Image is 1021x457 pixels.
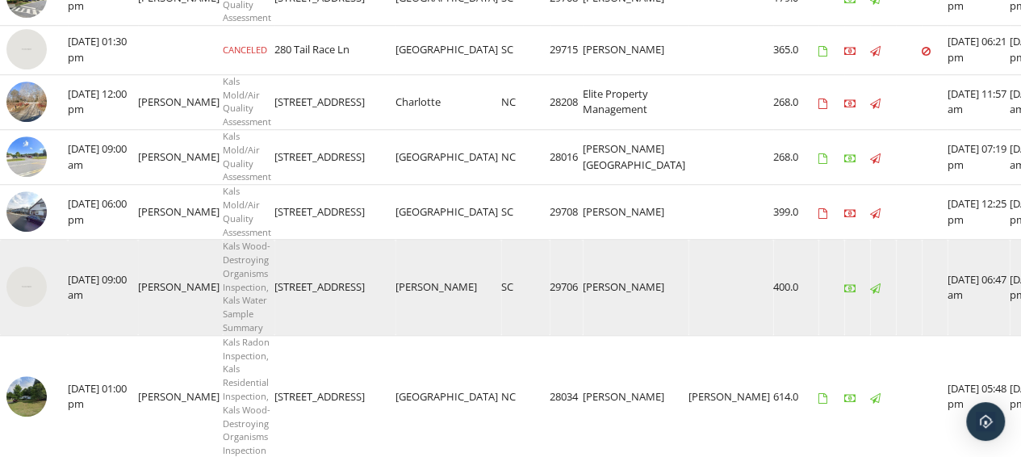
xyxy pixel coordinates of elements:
td: [DATE] 07:19 pm [948,129,1010,184]
td: 29706 [550,240,583,336]
td: Elite Property Management [583,74,688,129]
td: [PERSON_NAME] [583,240,688,336]
td: [DATE] 06:47 am [948,240,1010,336]
td: [GEOGRAPHIC_DATA] [395,185,501,240]
td: [PERSON_NAME] [583,26,688,75]
td: 29708 [550,185,583,240]
td: 365.0 [773,26,818,75]
td: [GEOGRAPHIC_DATA] [395,129,501,184]
td: 400.0 [773,240,818,336]
td: SC [501,185,550,240]
img: streetview [6,191,47,232]
td: 268.0 [773,129,818,184]
td: [PERSON_NAME] [138,185,223,240]
td: [DATE] 06:21 pm [948,26,1010,75]
span: Kals Mold/Air Quality Assessment [223,75,271,128]
span: Kals Mold/Air Quality Assessment [223,130,271,182]
td: [DATE] 06:00 pm [68,185,138,240]
td: [DATE] 01:30 pm [68,26,138,75]
td: [DATE] 09:00 am [68,129,138,184]
div: Open Intercom Messenger [966,402,1005,441]
td: [DATE] 09:00 am [68,240,138,336]
img: streetview [6,136,47,177]
span: Kals Mold/Air Quality Assessment [223,185,271,237]
td: NC [501,74,550,129]
span: Kals Wood-Destroying Organisms Inspection, Kals Water Sample Summary [223,240,270,333]
td: [PERSON_NAME] [138,74,223,129]
img: streetview [6,29,47,69]
td: [STREET_ADDRESS] [274,129,395,184]
td: [STREET_ADDRESS] [274,240,395,336]
td: 28016 [550,129,583,184]
span: Kals Radon Inspection, Kals Residential Inspection, Kals Wood-Destroying Organisms Inspection [223,336,270,456]
td: 28208 [550,74,583,129]
td: [DATE] 11:57 am [948,74,1010,129]
td: SC [501,240,550,336]
td: 268.0 [773,74,818,129]
td: [PERSON_NAME] [583,185,688,240]
img: streetview [6,82,47,122]
td: [DATE] 12:25 pm [948,185,1010,240]
td: [GEOGRAPHIC_DATA] [395,26,501,75]
td: [DATE] 12:00 pm [68,74,138,129]
td: [PERSON_NAME] [138,240,223,336]
td: [PERSON_NAME] [138,129,223,184]
span: CANCELED [223,44,267,56]
td: [STREET_ADDRESS] [274,74,395,129]
td: 280 Tail Race Ln [274,26,395,75]
td: 29715 [550,26,583,75]
td: SC [501,26,550,75]
td: [STREET_ADDRESS] [274,185,395,240]
img: streetview [6,266,47,307]
td: 399.0 [773,185,818,240]
img: streetview [6,376,47,417]
td: [PERSON_NAME][GEOGRAPHIC_DATA] [583,129,688,184]
td: [PERSON_NAME] [395,240,501,336]
td: NC [501,129,550,184]
td: Charlotte [395,74,501,129]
